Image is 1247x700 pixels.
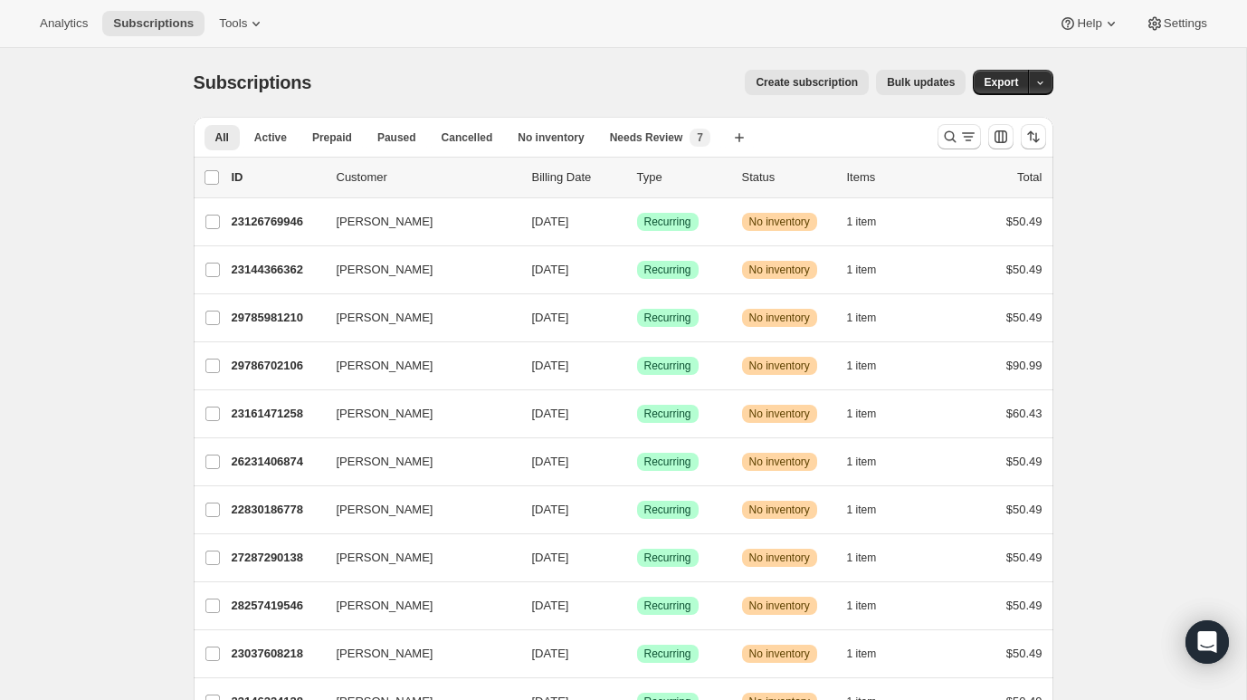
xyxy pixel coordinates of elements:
span: $50.49 [1006,215,1042,228]
button: [PERSON_NAME] [326,303,507,332]
span: [DATE] [532,455,569,468]
span: No inventory [749,455,810,469]
button: 1 item [847,353,897,379]
span: Analytics [40,16,88,31]
span: Recurring [644,455,691,469]
span: No inventory [749,215,810,229]
span: 1 item [847,647,877,661]
span: Tools [219,16,247,31]
span: $50.49 [1006,503,1042,516]
button: [PERSON_NAME] [326,255,507,284]
button: 1 item [847,593,897,618]
span: $50.49 [1006,263,1042,276]
span: No inventory [749,503,810,517]
span: [DATE] [532,647,569,660]
p: 23161471258 [232,405,322,423]
span: No inventory [749,599,810,613]
span: [DATE] [532,551,569,564]
span: Export [984,75,1018,90]
button: [PERSON_NAME] [326,495,507,524]
span: 1 item [847,215,877,229]
button: [PERSON_NAME] [326,591,507,620]
button: Settings [1135,11,1218,36]
span: Subscriptions [113,16,194,31]
p: ID [232,168,322,187]
span: 1 item [847,551,877,565]
p: Customer [337,168,518,187]
span: [PERSON_NAME] [337,501,433,519]
span: $50.49 [1006,311,1042,324]
span: [DATE] [532,263,569,276]
span: Paused [377,130,416,145]
button: Subscriptions [102,11,205,36]
span: Bulk updates [887,75,955,90]
button: 1 item [847,449,897,475]
span: Cancelled [442,130,493,145]
span: 1 item [847,407,877,421]
span: No inventory [749,263,810,277]
span: Recurring [644,551,691,565]
button: [PERSON_NAME] [326,543,507,572]
button: Export [973,70,1029,95]
span: Recurring [644,599,691,613]
span: Recurring [644,647,691,661]
button: [PERSON_NAME] [326,447,507,476]
p: 22830186778 [232,501,322,519]
button: 1 item [847,401,897,427]
button: Create new view [725,125,754,150]
div: 28257419546[PERSON_NAME][DATE]SuccessRecurringWarningNo inventory1 item$50.49 [232,593,1042,618]
p: 23126769946 [232,213,322,231]
div: 26231406874[PERSON_NAME][DATE]SuccessRecurringWarningNo inventory1 item$50.49 [232,449,1042,475]
span: All [215,130,229,145]
span: 1 item [847,599,877,613]
div: 27287290138[PERSON_NAME][DATE]SuccessRecurringWarningNo inventory1 item$50.49 [232,545,1042,571]
span: 1 item [847,311,877,325]
span: [PERSON_NAME] [337,309,433,327]
p: 26231406874 [232,453,322,471]
span: Recurring [644,263,691,277]
span: 1 item [847,503,877,517]
button: Sort the results [1021,124,1046,149]
span: [PERSON_NAME] [337,549,433,567]
button: Analytics [29,11,99,36]
span: Subscriptions [194,72,312,92]
span: Needs Review [610,130,683,145]
span: $50.49 [1006,455,1042,468]
span: No inventory [749,359,810,373]
span: Recurring [644,503,691,517]
p: Billing Date [532,168,623,187]
button: Customize table column order and visibility [988,124,1014,149]
div: 29785981210[PERSON_NAME][DATE]SuccessRecurringWarningNo inventory1 item$50.49 [232,305,1042,331]
span: No inventory [749,311,810,325]
div: 29786702106[PERSON_NAME][DATE]SuccessRecurringWarningNo inventory1 item$90.99 [232,353,1042,379]
button: 1 item [847,497,897,523]
span: Recurring [644,215,691,229]
span: $60.43 [1006,407,1042,420]
button: Create subscription [745,70,869,95]
span: [DATE] [532,407,569,420]
span: No inventory [518,130,584,145]
span: $50.49 [1006,647,1042,660]
span: $50.49 [1006,599,1042,612]
span: [PERSON_NAME] [337,261,433,279]
div: 23126769946[PERSON_NAME][DATE]SuccessRecurringWarningNo inventory1 item$50.49 [232,209,1042,235]
span: [DATE] [532,359,569,372]
span: Create subscription [756,75,858,90]
span: [DATE] [532,503,569,516]
p: 27287290138 [232,549,322,567]
div: 23144366362[PERSON_NAME][DATE]SuccessRecurringWarningNo inventory1 item$50.49 [232,257,1042,283]
button: Search and filter results [938,124,981,149]
span: No inventory [749,647,810,661]
p: Total [1017,168,1042,187]
p: 28257419546 [232,597,322,615]
p: 23144366362 [232,261,322,279]
div: 23037608218[PERSON_NAME][DATE]SuccessRecurringWarningNo inventory1 item$50.49 [232,641,1042,666]
p: 23037608218 [232,645,322,663]
span: 7 [697,130,703,145]
button: 1 item [847,641,897,666]
span: [DATE] [532,599,569,612]
button: Tools [208,11,276,36]
span: Recurring [644,311,691,325]
button: [PERSON_NAME] [326,399,507,428]
span: Prepaid [312,130,352,145]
